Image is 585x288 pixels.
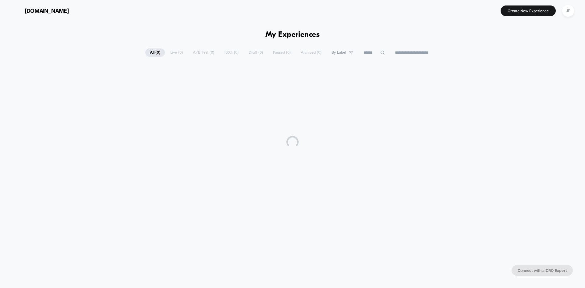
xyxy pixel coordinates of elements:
div: JP [562,5,574,17]
button: JP [560,5,576,17]
span: [DOMAIN_NAME] [25,8,69,14]
button: Connect with a CRO Expert [512,265,573,276]
span: By Label [331,50,346,55]
button: Create New Experience [501,5,556,16]
span: All ( 0 ) [145,48,165,57]
h1: My Experiences [265,30,320,39]
button: [DOMAIN_NAME] [9,6,71,16]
